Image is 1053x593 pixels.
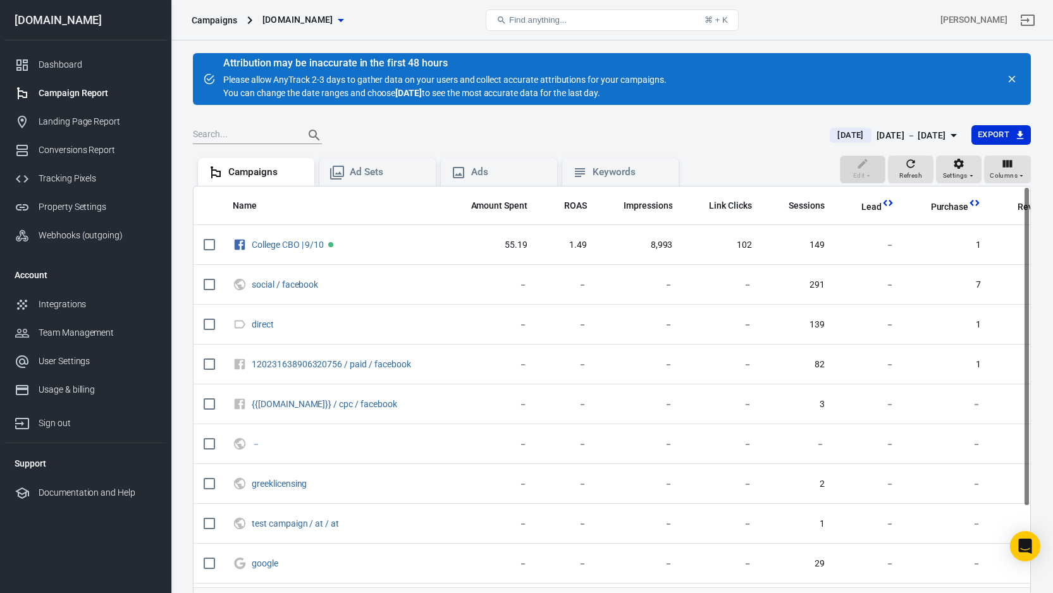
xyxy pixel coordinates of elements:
[845,358,894,371] span: －
[607,239,673,252] span: 8,993
[548,239,587,252] span: 1.49
[693,319,752,331] span: －
[4,290,166,319] a: Integrations
[693,478,752,491] span: －
[607,478,673,491] span: －
[548,358,587,371] span: －
[914,558,982,570] span: －
[193,127,294,144] input: Search...
[943,170,968,181] span: Settings
[509,15,567,25] span: Find anything...
[709,198,752,213] span: The number of clicks on links within the ad that led to advertiser-specified destinations
[772,558,825,570] span: 29
[1018,201,1053,214] span: Revenue
[252,399,397,409] a: {{[DOMAIN_NAME]}} / cpc / facebook
[39,200,156,214] div: Property Settings
[845,518,894,530] span: －
[607,358,673,371] span: －
[4,347,166,376] a: User Settings
[233,237,247,252] svg: Facebook Ads
[233,516,247,531] svg: UTM & Web Traffic
[845,558,894,570] span: －
[548,198,587,213] span: The total return on ad spend
[772,279,825,291] span: 291
[772,478,825,491] span: 2
[607,518,673,530] span: －
[607,438,673,451] span: －
[39,486,156,499] div: Documentation and Help
[4,448,166,479] li: Support
[455,478,528,491] span: －
[39,144,156,157] div: Conversions Report
[39,115,156,128] div: Landing Page Report
[548,558,587,570] span: －
[252,519,341,528] span: test campaign / at / at
[888,156,933,183] button: Refresh
[607,279,673,291] span: －
[252,359,411,369] a: 120231638906320756 / paid / facebook
[693,438,752,451] span: －
[39,417,156,430] div: Sign out
[252,360,413,369] span: 120231638906320756 / paid / facebook
[548,478,587,491] span: －
[455,319,528,331] span: －
[4,79,166,107] a: Campaign Report
[252,439,261,449] a: －
[4,319,166,347] a: Team Management
[252,279,318,290] a: social / facebook
[328,242,333,247] span: Active
[455,198,528,213] span: The estimated total amount of money you've spent on your campaign, ad set or ad during its schedule.
[223,57,666,70] div: Attribution may be inaccurate in the first 48 hours
[845,279,894,291] span: －
[39,355,156,368] div: User Settings
[624,200,673,212] span: Impressions
[233,556,247,571] svg: Google
[693,358,752,371] span: －
[4,15,166,26] div: [DOMAIN_NAME]
[223,58,666,100] div: Please allow AnyTrack 2-3 days to gather data on your users and collect accurate attributions for...
[693,398,752,411] span: －
[395,88,422,98] strong: [DATE]
[1010,531,1040,561] div: Open Intercom Messenger
[593,166,668,179] div: Keywords
[39,87,156,100] div: Campaign Report
[39,326,156,339] div: Team Management
[968,197,981,209] svg: This column is calculated from AnyTrack real-time data
[4,193,166,221] a: Property Settings
[39,58,156,71] div: Dashboard
[4,404,166,437] a: Sign out
[455,558,528,570] span: －
[4,136,166,164] a: Conversions Report
[882,197,894,209] svg: This column is calculated from AnyTrack real-time data
[471,198,528,213] span: The estimated total amount of money you've spent on your campaign, ad set or ad during its schedule.
[990,170,1018,181] span: Columns
[4,51,166,79] a: Dashboard
[861,201,882,214] span: Lead
[4,376,166,404] a: Usage & billing
[548,319,587,331] span: －
[252,559,280,568] span: google
[455,438,528,451] span: －
[624,198,673,213] span: The number of times your ads were on screen.
[548,398,587,411] span: －
[471,200,528,212] span: Amount Spent
[709,200,752,212] span: Link Clicks
[1013,5,1043,35] a: Sign out
[39,172,156,185] div: Tracking Pixels
[39,229,156,242] div: Webhooks (outgoing)
[252,319,274,329] a: direct
[845,201,882,214] span: Lead
[914,358,982,371] span: 1
[607,198,673,213] span: The number of times your ads were on screen.
[471,166,547,179] div: Ads
[772,319,825,331] span: 139
[192,14,237,27] div: Campaigns
[548,518,587,530] span: －
[4,221,166,250] a: Webhooks (outgoing)
[233,476,247,491] svg: UTM & Web Traffic
[914,478,982,491] span: －
[1003,70,1021,88] button: close
[262,12,333,28] span: twothreadsbyedmonds.com
[4,260,166,290] li: Account
[984,156,1031,183] button: Columns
